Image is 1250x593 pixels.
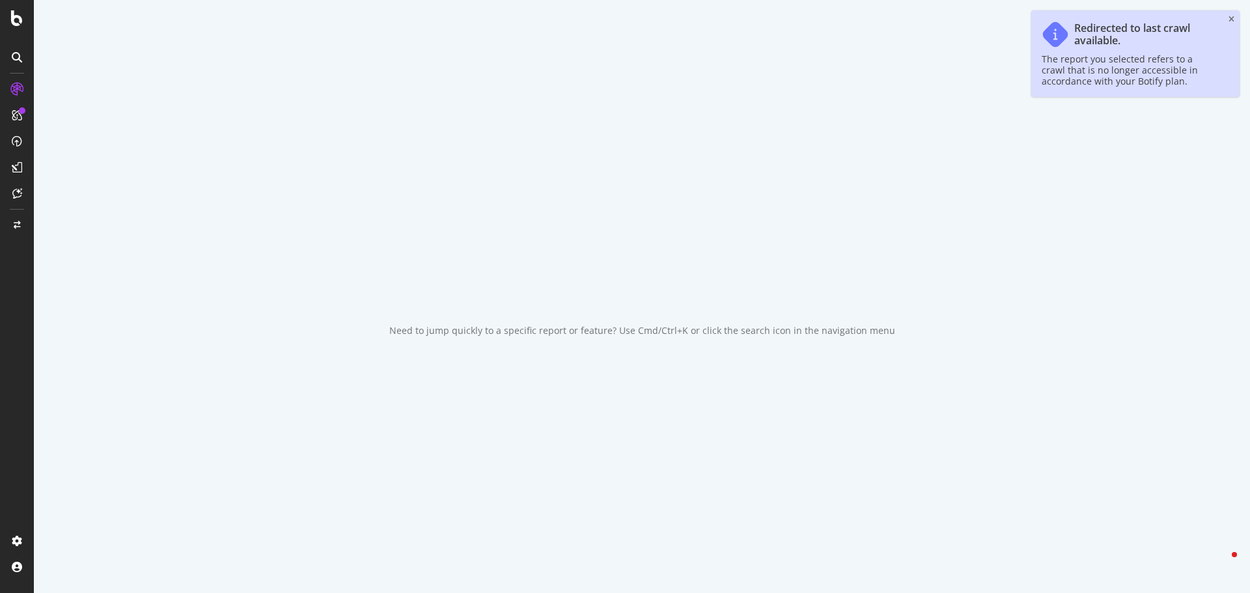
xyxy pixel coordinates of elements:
div: Need to jump quickly to a specific report or feature? Use Cmd/Ctrl+K or click the search icon in ... [389,324,895,337]
div: The report you selected refers to a crawl that is no longer accessible in accordance with your Bo... [1042,53,1216,87]
div: animation [595,256,689,303]
iframe: Intercom live chat [1206,549,1237,580]
div: Redirected to last crawl available. [1074,22,1216,47]
div: close toast [1229,16,1234,23]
